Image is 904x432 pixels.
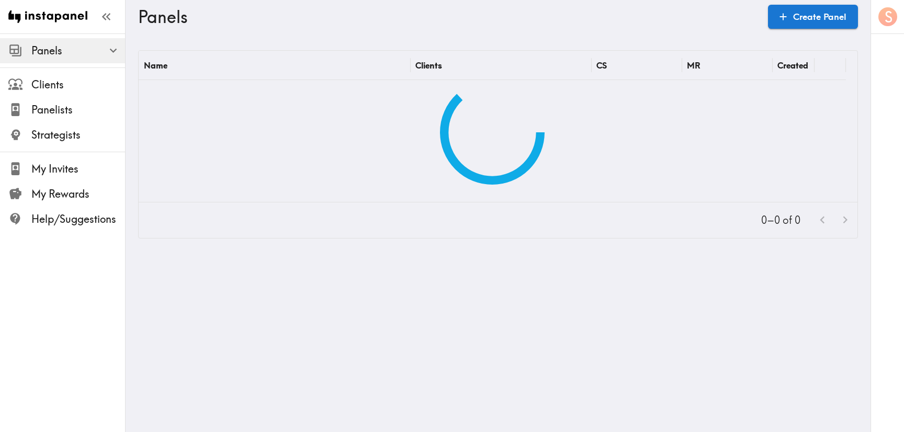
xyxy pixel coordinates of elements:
[31,162,125,176] span: My Invites
[138,7,760,27] h3: Panels
[761,213,800,228] p: 0–0 of 0
[144,60,167,71] div: Name
[415,60,442,71] div: Clients
[31,212,125,226] span: Help/Suggestions
[31,43,125,58] span: Panels
[768,5,858,29] a: Create Panel
[687,60,700,71] div: MR
[31,187,125,201] span: My Rewards
[877,6,898,27] button: S
[777,60,808,71] div: Created
[31,128,125,142] span: Strategists
[885,8,892,26] span: S
[596,60,607,71] div: CS
[31,77,125,92] span: Clients
[31,103,125,117] span: Panelists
